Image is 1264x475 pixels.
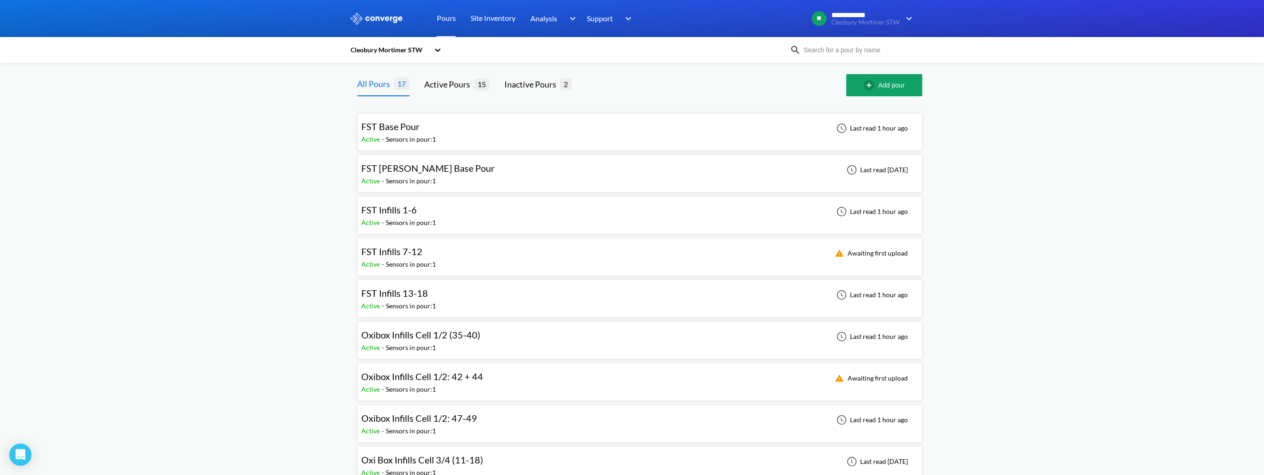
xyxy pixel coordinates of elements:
a: Oxibox Infills Cell 1/2 (35-40)Active-Sensors in pour:1Last read 1 hour ago [357,332,922,340]
a: FST [PERSON_NAME] Base PourActive-Sensors in pour:1Last read [DATE] [357,165,922,173]
span: Active [361,302,382,310]
span: - [382,177,386,185]
div: Sensors in pour: 1 [386,176,436,186]
div: Sensors in pour: 1 [386,259,436,269]
span: FST Infills 13-18 [361,287,428,299]
span: Active [361,135,382,143]
span: Oxibox Infills Cell 1/2 (35-40) [361,329,480,340]
a: FST Base PourActive-Sensors in pour:1Last read 1 hour ago [357,124,922,131]
span: Active [361,177,382,185]
div: All Pours [357,77,394,90]
div: Sensors in pour: 1 [386,301,436,311]
div: Last read [DATE] [842,164,911,175]
span: Active [361,427,382,435]
span: Support [587,12,613,24]
a: Oxibox Infills Cell 1/2: 42 + 44Active-Sensors in pour:1Awaiting first upload [357,374,922,381]
span: - [382,427,386,435]
div: Last read 1 hour ago [831,331,911,342]
div: Sensors in pour: 1 [386,134,436,144]
input: Search for a pour by name [801,45,913,55]
span: - [382,135,386,143]
div: Last read [DATE] [842,456,911,467]
span: Oxibox Infills Cell 1/2: 42 + 44 [361,371,483,382]
div: Last read 1 hour ago [831,123,911,134]
button: Add pour [846,74,922,96]
img: downArrow.svg [563,13,578,24]
a: Oxi Box Infills Cell 3/4 (11-18)Active-Sensors in pour:1Last read [DATE] [357,457,922,465]
span: Active [361,260,382,268]
div: Sensors in pour: 1 [386,218,436,228]
div: Active Pours [424,78,474,91]
span: 17 [394,78,409,89]
div: Sensors in pour: 1 [386,384,436,394]
span: Oxibox Infills Cell 1/2: 47-49 [361,412,477,424]
div: Open Intercom Messenger [9,444,31,466]
div: Awaiting first upload [829,248,911,259]
div: Last read 1 hour ago [831,206,911,217]
img: downArrow.svg [900,13,915,24]
span: 15 [474,78,490,90]
div: Sensors in pour: 1 [386,343,436,353]
img: downArrow.svg [619,13,634,24]
a: Oxibox Infills Cell 1/2: 47-49Active-Sensors in pour:1Last read 1 hour ago [357,415,922,423]
img: logo_ewhite.svg [350,12,403,25]
span: 2 [560,78,572,90]
span: - [382,302,386,310]
div: Sensors in pour: 1 [386,426,436,436]
span: FST Base Pour [361,121,420,132]
a: FST Infills 1-6Active-Sensors in pour:1Last read 1 hour ago [357,207,922,215]
span: - [382,385,386,393]
img: add-circle-outline.svg [863,80,878,91]
span: FST Infills 7-12 [361,246,422,257]
a: FST Infills 7-12Active-Sensors in pour:1Awaiting first upload [357,249,922,256]
span: Active [361,385,382,393]
img: icon-search.svg [790,44,801,56]
div: Cleobury Mortimer STW [350,45,429,55]
span: - [382,344,386,351]
div: Awaiting first upload [829,373,911,384]
span: Oxi Box Infills Cell 3/4 (11-18) [361,454,483,465]
div: Last read 1 hour ago [831,414,911,425]
span: Active [361,219,382,226]
div: Last read 1 hour ago [831,289,911,300]
div: Inactive Pours [504,78,560,91]
span: FST [PERSON_NAME] Base Pour [361,162,495,174]
span: - [382,219,386,226]
a: FST Infills 13-18Active-Sensors in pour:1Last read 1 hour ago [357,290,922,298]
span: Cleobury Mortimer STW [831,19,899,26]
span: Active [361,344,382,351]
span: - [382,260,386,268]
span: Analysis [530,12,557,24]
span: FST Infills 1-6 [361,204,417,215]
